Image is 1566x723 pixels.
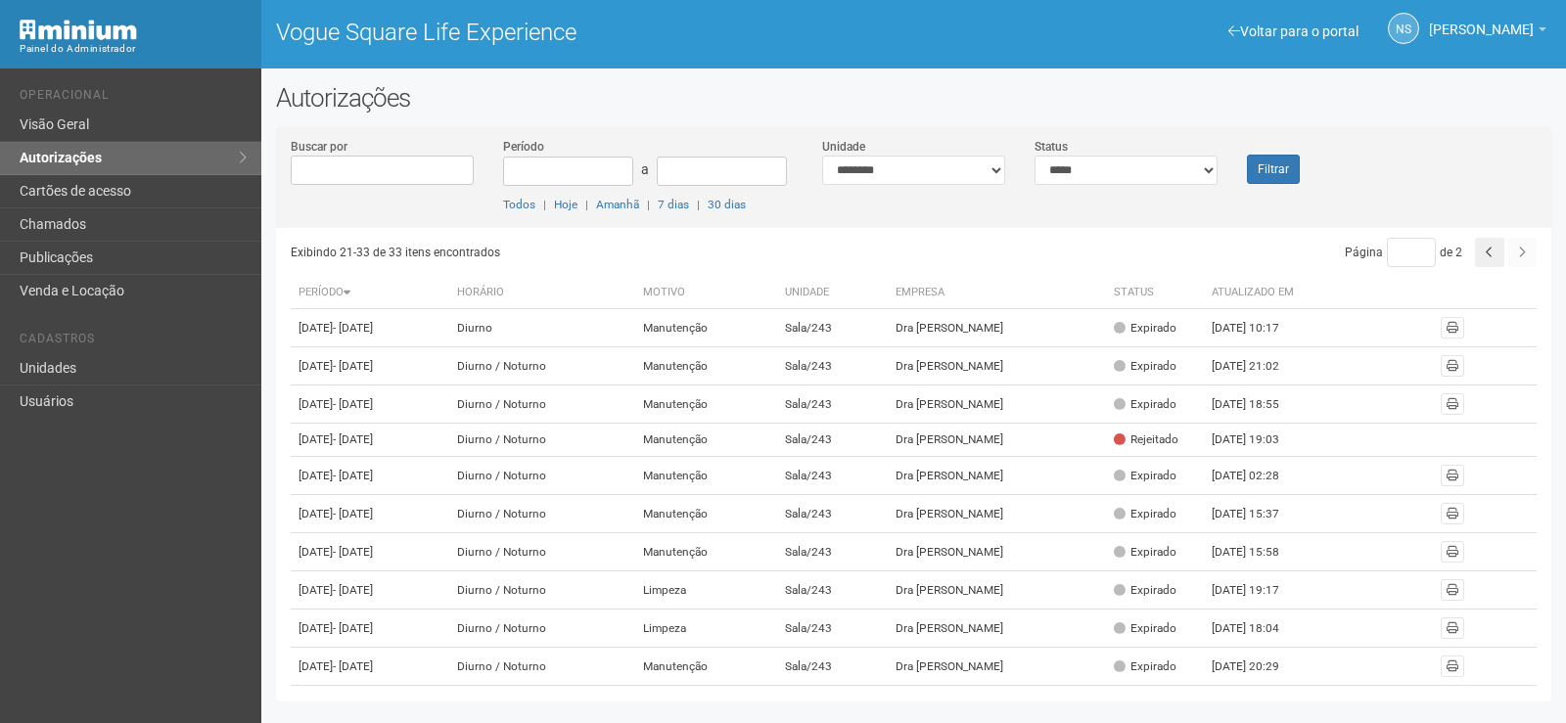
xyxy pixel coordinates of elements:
[1114,658,1176,675] div: Expirado
[1345,246,1462,259] span: Página de 2
[635,309,777,347] td: Manutenção
[1114,396,1176,413] div: Expirado
[777,309,888,347] td: Sala/243
[635,277,777,309] th: Motivo
[635,648,777,686] td: Manutenção
[291,457,450,495] td: [DATE]
[1035,138,1068,156] label: Status
[697,198,700,211] span: |
[1204,309,1312,347] td: [DATE] 10:17
[449,495,634,533] td: Diurno / Noturno
[777,495,888,533] td: Sala/243
[1114,431,1178,448] div: Rejeitado
[333,359,373,373] span: - [DATE]
[888,424,1106,457] td: Dra [PERSON_NAME]
[449,347,634,385] td: Diurno / Noturno
[276,20,899,45] h1: Vogue Square Life Experience
[1106,277,1204,309] th: Status
[777,277,888,309] th: Unidade
[1247,155,1300,184] button: Filtrar
[658,198,689,211] a: 7 dias
[449,277,634,309] th: Horário
[333,321,373,335] span: - [DATE]
[503,138,544,156] label: Período
[1114,358,1176,375] div: Expirado
[20,88,247,109] li: Operacional
[635,424,777,457] td: Manutenção
[635,610,777,648] td: Limpeza
[635,571,777,610] td: Limpeza
[291,533,450,571] td: [DATE]
[888,385,1106,424] td: Dra [PERSON_NAME]
[291,238,918,267] div: Exibindo 21-33 de 33 itens encontrados
[1114,506,1176,522] div: Expirado
[1204,385,1312,424] td: [DATE] 18:55
[888,610,1106,648] td: Dra [PERSON_NAME]
[635,385,777,424] td: Manutenção
[635,533,777,571] td: Manutenção
[333,432,373,446] span: - [DATE]
[20,40,247,58] div: Painel do Administrador
[291,648,450,686] td: [DATE]
[1228,23,1359,39] a: Voltar para o portal
[291,610,450,648] td: [DATE]
[543,198,546,211] span: |
[888,648,1106,686] td: Dra [PERSON_NAME]
[1388,13,1419,44] a: NS
[888,457,1106,495] td: Dra [PERSON_NAME]
[291,385,450,424] td: [DATE]
[291,495,450,533] td: [DATE]
[449,610,634,648] td: Diurno / Noturno
[1204,457,1312,495] td: [DATE] 02:28
[777,347,888,385] td: Sala/243
[1204,533,1312,571] td: [DATE] 15:58
[276,83,1551,113] h2: Autorizações
[333,469,373,482] span: - [DATE]
[20,332,247,352] li: Cadastros
[777,648,888,686] td: Sala/243
[585,198,588,211] span: |
[291,424,450,457] td: [DATE]
[1114,544,1176,561] div: Expirado
[333,583,373,597] span: - [DATE]
[822,138,865,156] label: Unidade
[291,277,450,309] th: Período
[291,347,450,385] td: [DATE]
[1429,3,1534,37] span: Nicolle Silva
[641,161,649,177] span: a
[333,545,373,559] span: - [DATE]
[777,533,888,571] td: Sala/243
[1204,495,1312,533] td: [DATE] 15:37
[1204,610,1312,648] td: [DATE] 18:04
[1204,648,1312,686] td: [DATE] 20:29
[777,385,888,424] td: Sala/243
[1204,347,1312,385] td: [DATE] 21:02
[635,495,777,533] td: Manutenção
[596,198,639,211] a: Amanhã
[777,457,888,495] td: Sala/243
[503,198,535,211] a: Todos
[647,198,650,211] span: |
[291,571,450,610] td: [DATE]
[333,397,373,411] span: - [DATE]
[1204,424,1312,457] td: [DATE] 19:03
[1114,320,1176,337] div: Expirado
[20,20,137,40] img: Minium
[449,309,634,347] td: Diurno
[777,424,888,457] td: Sala/243
[635,347,777,385] td: Manutenção
[291,138,347,156] label: Buscar por
[1114,582,1176,599] div: Expirado
[449,648,634,686] td: Diurno / Noturno
[1114,468,1176,484] div: Expirado
[888,347,1106,385] td: Dra [PERSON_NAME]
[449,424,634,457] td: Diurno / Noturno
[777,610,888,648] td: Sala/243
[1204,571,1312,610] td: [DATE] 19:17
[888,495,1106,533] td: Dra [PERSON_NAME]
[888,571,1106,610] td: Dra [PERSON_NAME]
[1204,277,1312,309] th: Atualizado em
[333,621,373,635] span: - [DATE]
[449,457,634,495] td: Diurno / Noturno
[1429,24,1546,40] a: [PERSON_NAME]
